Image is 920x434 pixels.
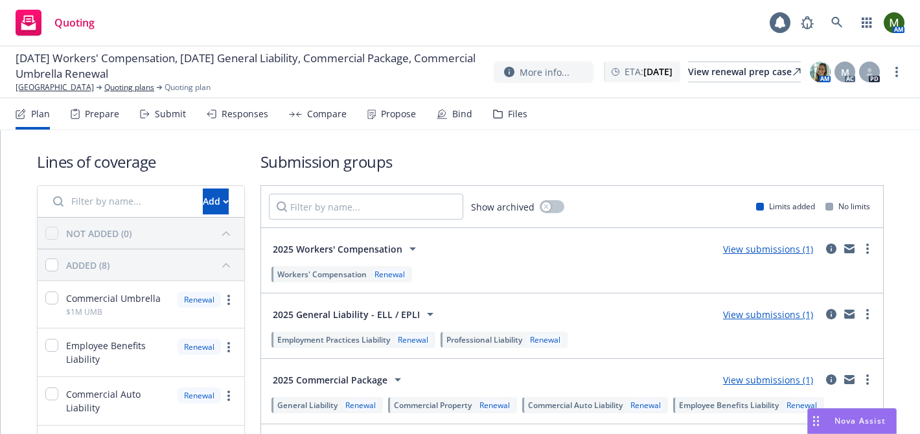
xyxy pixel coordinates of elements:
div: Submit [155,109,186,119]
a: View submissions (1) [723,243,813,255]
div: Renewal [477,400,512,411]
span: $1M UMB [66,306,102,317]
div: Plan [31,109,50,119]
div: Add [203,189,229,214]
div: Propose [381,109,416,119]
span: More info... [520,65,569,79]
div: Renewal [343,400,378,411]
a: more [860,241,875,257]
strong: [DATE] [643,65,673,78]
span: Nova Assist [834,415,886,426]
button: ADDED (8) [66,255,236,275]
span: Workers' Compensation [277,269,367,280]
a: [GEOGRAPHIC_DATA] [16,82,94,93]
div: Compare [307,109,347,119]
div: Limits added [756,201,815,212]
button: 2025 Commercial Package [269,367,409,393]
a: circleInformation [823,241,839,257]
span: 2025 General Liability - ELL / EPLI [273,308,420,321]
span: General Liability [277,400,338,411]
div: Renewal [178,291,221,308]
span: [DATE] Workers' Compensation, [DATE] General Liability, Commercial Package, Commercial Umbrella R... [16,51,483,82]
div: Renewal [178,339,221,355]
div: Renewal [527,334,563,345]
div: Renewal [372,269,408,280]
div: Responses [222,109,268,119]
span: ETA : [625,65,673,78]
a: mail [842,306,857,322]
span: Quoting plan [165,82,211,93]
a: more [221,292,236,308]
div: Bind [452,109,472,119]
div: Prepare [85,109,119,119]
div: Drag to move [808,409,824,433]
button: NOT ADDED (0) [66,223,236,244]
a: Search [824,10,850,36]
button: Add [203,188,229,214]
a: more [221,388,236,404]
button: Nova Assist [807,408,897,434]
div: ADDED (8) [66,258,109,272]
a: Switch app [854,10,880,36]
div: Renewal [395,334,431,345]
span: Quoting [54,17,95,28]
a: circleInformation [823,372,839,387]
span: 2025 Commercial Package [273,373,387,387]
button: More info... [494,62,593,83]
div: No limits [825,201,870,212]
img: photo [810,62,831,82]
a: more [221,339,236,355]
a: Quoting plans [104,82,154,93]
h1: Lines of coverage [37,151,245,172]
div: Files [508,109,527,119]
div: Renewal [628,400,663,411]
a: mail [842,241,857,257]
span: Employment Practices Liability [277,334,390,345]
span: Employee Benefits Liability [679,400,779,411]
a: View submissions (1) [723,374,813,386]
div: NOT ADDED (0) [66,227,132,240]
span: M [841,65,849,79]
span: Commercial Umbrella [66,291,161,305]
div: Renewal [784,400,820,411]
a: View submissions (1) [723,308,813,321]
a: more [860,306,875,322]
span: 2025 Workers' Compensation [273,242,402,256]
span: Commercial Property [394,400,472,411]
span: Professional Liability [446,334,522,345]
a: View renewal prep case [688,62,801,82]
input: Filter by name... [45,188,195,214]
span: Commercial Auto Liability [528,400,623,411]
span: Show archived [471,200,535,214]
span: Commercial Auto Liability [66,387,170,415]
a: mail [842,372,857,387]
h1: Submission groups [260,151,884,172]
img: photo [884,12,904,33]
a: Report a Bug [794,10,820,36]
span: Employee Benefits Liability [66,339,170,366]
div: Renewal [178,387,221,404]
a: more [860,372,875,387]
a: Quoting [10,5,100,41]
button: 2025 Workers' Compensation [269,236,424,262]
a: circleInformation [823,306,839,322]
a: more [889,64,904,80]
input: Filter by name... [269,194,463,220]
button: 2025 General Liability - ELL / EPLI [269,301,442,327]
